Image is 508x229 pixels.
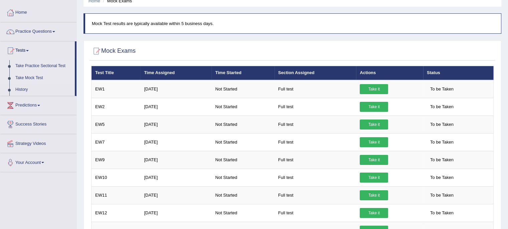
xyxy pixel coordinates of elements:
[356,66,423,80] th: Actions
[360,190,388,200] a: Take it
[423,66,494,80] th: Status
[360,208,388,218] a: Take it
[140,169,211,186] td: [DATE]
[140,66,211,80] th: Time Assigned
[275,98,356,116] td: Full test
[360,84,388,94] a: Take it
[275,204,356,222] td: Full test
[12,72,75,84] a: Take Mock Test
[275,151,356,169] td: Full test
[0,153,76,170] a: Your Account
[211,151,274,169] td: Not Started
[92,151,141,169] td: EW9
[92,116,141,133] td: EW5
[275,80,356,98] td: Full test
[92,98,141,116] td: EW2
[0,96,76,113] a: Predictions
[92,80,141,98] td: EW1
[360,137,388,147] a: Take it
[360,173,388,183] a: Take it
[427,102,457,112] span: To be Taken
[0,41,75,58] a: Tests
[140,204,211,222] td: [DATE]
[0,3,76,20] a: Home
[92,20,494,27] p: Mock Test results are typically available within 5 business days.
[275,116,356,133] td: Full test
[211,98,274,116] td: Not Started
[0,22,76,39] a: Practice Questions
[211,66,274,80] th: Time Started
[92,204,141,222] td: EW12
[0,134,76,151] a: Strategy Videos
[427,137,457,147] span: To be Taken
[360,155,388,165] a: Take it
[140,186,211,204] td: [DATE]
[92,133,141,151] td: EW7
[140,98,211,116] td: [DATE]
[91,46,136,56] h2: Mock Exams
[140,116,211,133] td: [DATE]
[427,208,457,218] span: To be Taken
[360,102,388,112] a: Take it
[275,66,356,80] th: Section Assigned
[211,80,274,98] td: Not Started
[275,186,356,204] td: Full test
[0,115,76,132] a: Success Stories
[12,84,75,96] a: History
[140,80,211,98] td: [DATE]
[211,204,274,222] td: Not Started
[427,120,457,130] span: To be Taken
[140,151,211,169] td: [DATE]
[211,169,274,186] td: Not Started
[92,66,141,80] th: Test Title
[275,133,356,151] td: Full test
[427,173,457,183] span: To be Taken
[211,116,274,133] td: Not Started
[211,186,274,204] td: Not Started
[427,155,457,165] span: To be Taken
[360,120,388,130] a: Take it
[275,169,356,186] td: Full test
[140,133,211,151] td: [DATE]
[92,169,141,186] td: EW10
[12,60,75,72] a: Take Practice Sectional Test
[427,84,457,94] span: To be Taken
[427,190,457,200] span: To be Taken
[211,133,274,151] td: Not Started
[92,186,141,204] td: EW11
